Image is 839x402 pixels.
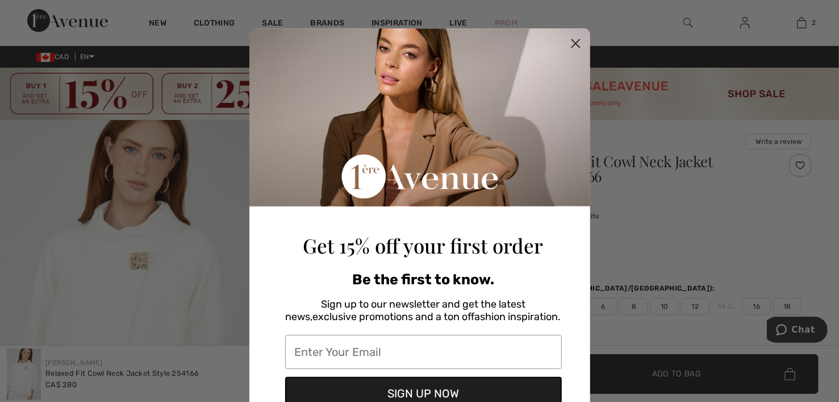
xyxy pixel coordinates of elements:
button: Close dialog [566,34,586,53]
input: Enter Your Email [285,335,562,369]
span: fashion inspiration. [475,310,561,323]
span: Sign up to our newsletter and get the latest news, [286,298,526,323]
span: Get 15% off your first order [303,232,544,259]
span: Chat [25,8,48,18]
span: exclusive promotions and a ton of [313,310,475,323]
span: Be the first to know. [352,271,494,288]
